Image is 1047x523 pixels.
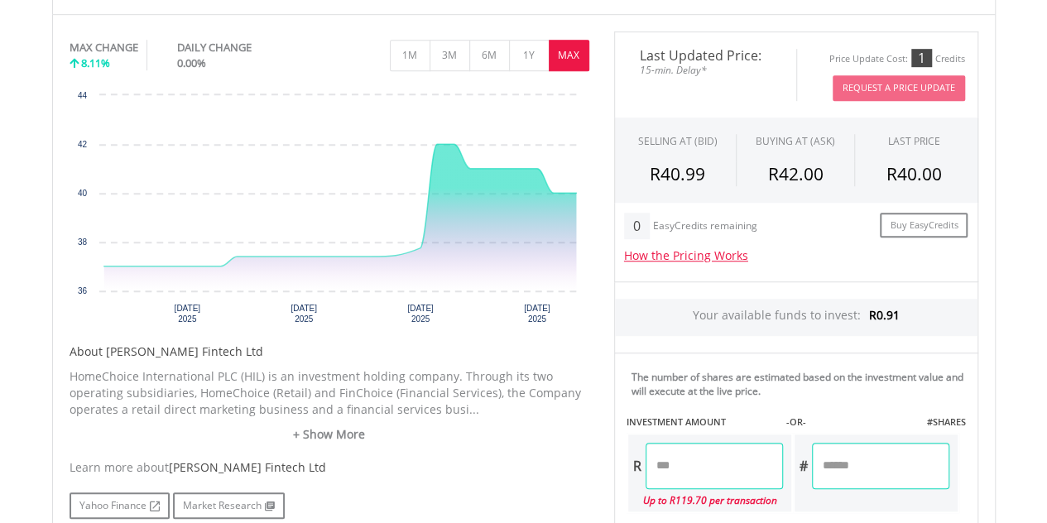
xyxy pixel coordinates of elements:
[627,62,784,78] span: 15-min. Delay*
[177,55,206,70] span: 0.00%
[174,304,200,324] text: [DATE] 2025
[173,492,285,519] a: Market Research
[785,415,805,429] label: -OR-
[628,443,646,489] div: R
[77,91,87,100] text: 44
[77,189,87,198] text: 40
[524,304,550,324] text: [DATE] 2025
[70,368,589,418] p: HomeChoice International PLC (HIL) is an investment holding company. Through its two operating su...
[70,492,170,519] a: Yahoo Finance
[624,213,650,239] div: 0
[509,40,550,71] button: 1Y
[653,220,757,234] div: EasyCredits remaining
[70,343,589,360] h5: About [PERSON_NAME] Fintech Ltd
[888,134,940,148] div: LAST PRICE
[77,140,87,149] text: 42
[627,415,726,429] label: INVESTMENT AMOUNT
[886,162,942,185] span: R40.00
[637,134,717,148] div: SELLING AT (BID)
[291,304,317,324] text: [DATE] 2025
[624,247,748,263] a: How the Pricing Works
[627,49,784,62] span: Last Updated Price:
[70,87,589,335] svg: Interactive chart
[911,49,932,67] div: 1
[628,489,783,511] div: Up to R119.70 per transaction
[70,459,589,476] div: Learn more about
[650,162,705,185] span: R40.99
[869,307,900,323] span: R0.91
[880,213,968,238] a: Buy EasyCredits
[767,162,823,185] span: R42.00
[407,304,434,324] text: [DATE] 2025
[833,75,965,101] button: Request A Price Update
[829,53,908,65] div: Price Update Cost:
[926,415,965,429] label: #SHARES
[549,40,589,71] button: MAX
[795,443,812,489] div: #
[169,459,326,475] span: [PERSON_NAME] Fintech Ltd
[632,370,971,398] div: The number of shares are estimated based on the investment value and will execute at the live price.
[469,40,510,71] button: 6M
[615,299,977,336] div: Your available funds to invest:
[77,238,87,247] text: 38
[390,40,430,71] button: 1M
[756,134,835,148] span: BUYING AT (ASK)
[935,53,965,65] div: Credits
[77,286,87,295] text: 36
[177,40,307,55] div: DAILY CHANGE
[70,40,138,55] div: MAX CHANGE
[70,87,589,335] div: Chart. Highcharts interactive chart.
[70,426,589,443] a: + Show More
[81,55,110,70] span: 8.11%
[430,40,470,71] button: 3M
